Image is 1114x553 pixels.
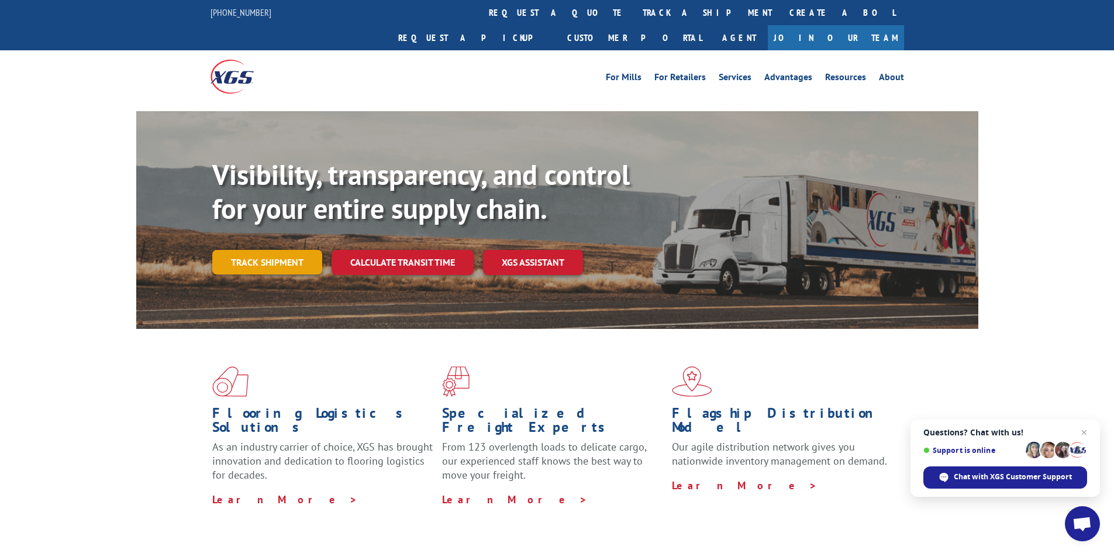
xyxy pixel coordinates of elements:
a: Calculate transit time [332,250,474,275]
span: As an industry carrier of choice, XGS has brought innovation and dedication to flooring logistics... [212,440,433,482]
a: Learn More > [212,493,358,506]
span: Close chat [1077,425,1091,439]
a: Advantages [764,73,812,85]
a: Customer Portal [558,25,711,50]
div: Open chat [1065,506,1100,541]
a: For Retailers [654,73,706,85]
span: Our agile distribution network gives you nationwide inventory management on demand. [672,440,887,468]
h1: Specialized Freight Experts [442,406,663,440]
a: Learn More > [442,493,588,506]
div: Chat with XGS Customer Support [923,466,1087,489]
b: Visibility, transparency, and control for your entire supply chain. [212,156,630,226]
a: Learn More > [672,479,818,492]
span: Chat with XGS Customer Support [954,472,1072,482]
p: From 123 overlength loads to delicate cargo, our experienced staff knows the best way to move you... [442,440,663,492]
img: xgs-icon-focused-on-flooring-red [442,366,470,397]
a: [PHONE_NUMBER] [211,6,271,18]
a: Services [719,73,751,85]
span: Questions? Chat with us! [923,428,1087,437]
span: Support is online [923,446,1022,455]
a: For Mills [606,73,642,85]
a: XGS ASSISTANT [483,250,583,275]
img: xgs-icon-total-supply-chain-intelligence-red [212,366,249,397]
a: Resources [825,73,866,85]
img: xgs-icon-flagship-distribution-model-red [672,366,712,397]
h1: Flooring Logistics Solutions [212,406,433,440]
a: About [879,73,904,85]
a: Agent [711,25,768,50]
a: Request a pickup [389,25,558,50]
a: Track shipment [212,250,322,274]
h1: Flagship Distribution Model [672,406,893,440]
a: Join Our Team [768,25,904,50]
